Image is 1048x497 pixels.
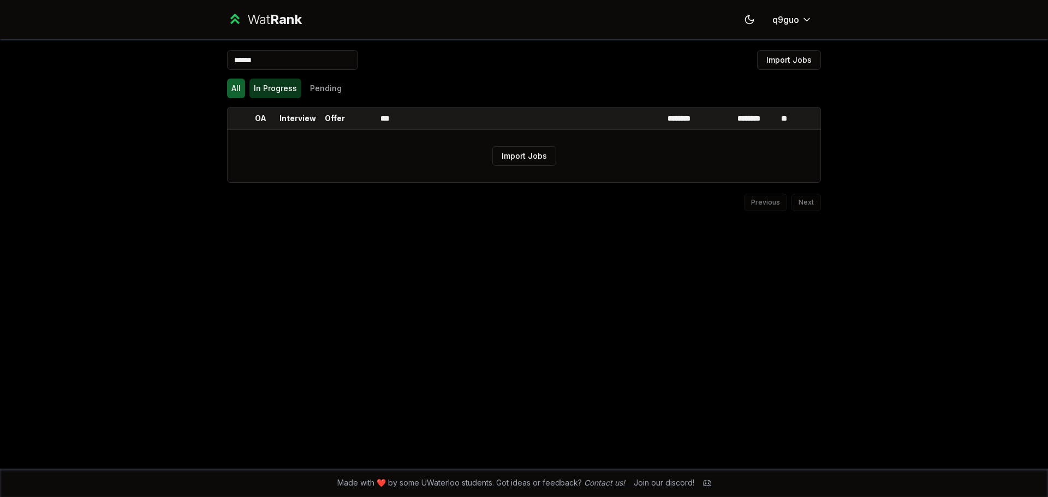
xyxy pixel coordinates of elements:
[492,146,556,166] button: Import Jobs
[634,477,694,488] div: Join our discord!
[279,113,316,124] p: Interview
[772,13,799,26] span: q9guo
[757,50,821,70] button: Import Jobs
[337,477,625,488] span: Made with ❤️ by some UWaterloo students. Got ideas or feedback?
[247,11,302,28] div: Wat
[584,478,625,487] a: Contact us!
[764,10,821,29] button: q9guo
[227,79,245,98] button: All
[270,11,302,27] span: Rank
[227,11,302,28] a: WatRank
[249,79,301,98] button: In Progress
[255,113,266,124] p: OA
[325,113,345,124] p: Offer
[306,79,346,98] button: Pending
